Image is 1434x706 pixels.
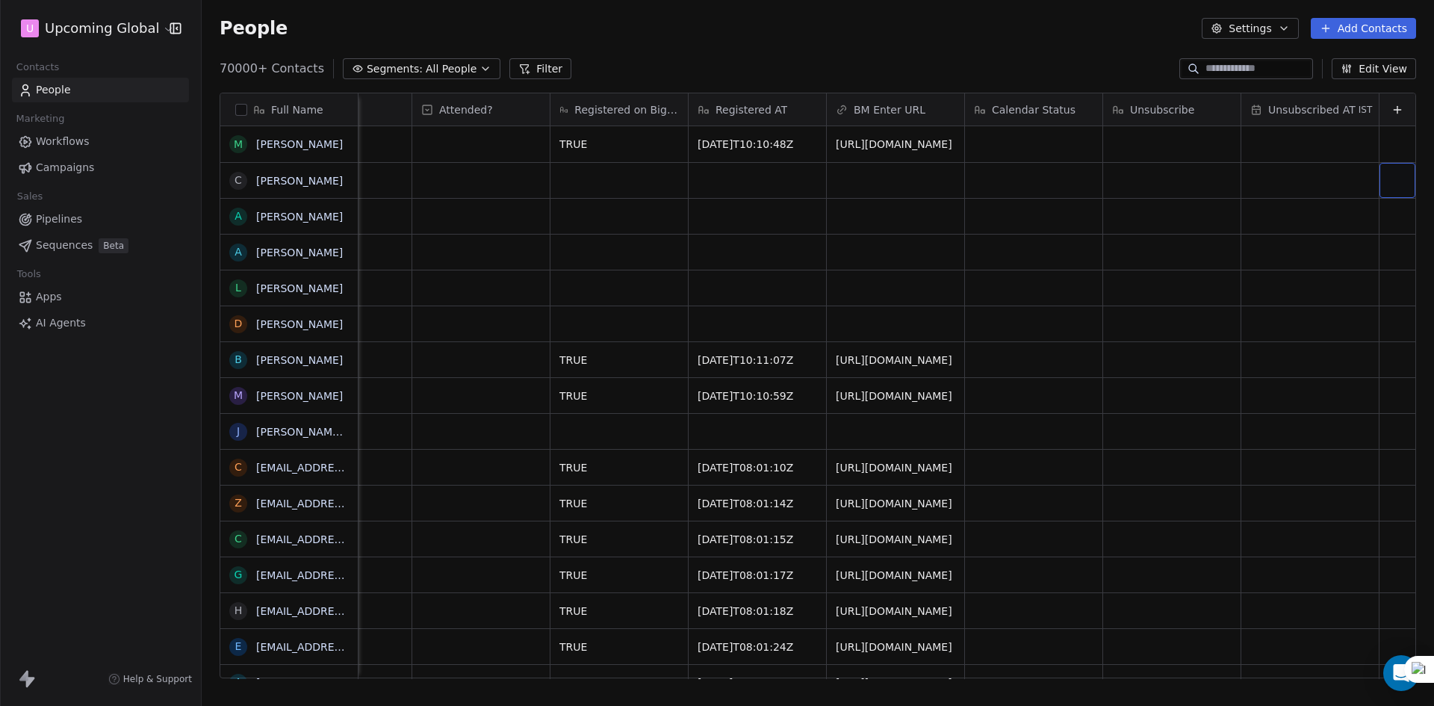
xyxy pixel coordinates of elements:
span: [DATE]T08:01:14Z [698,496,817,511]
a: [PERSON_NAME] [256,390,343,402]
span: Registered on Bigmarker? [574,102,679,117]
span: [DATE]T10:11:07Z [698,353,817,368]
span: TRUE [559,496,679,511]
span: Pipelines [36,211,82,227]
a: [EMAIL_ADDRESS][DOMAIN_NAME] [256,605,439,617]
div: Calendar Status [965,93,1102,126]
div: A [235,208,242,224]
button: Settings [1202,18,1298,39]
span: 70000+ Contacts [220,60,324,78]
a: [PERSON_NAME] [256,138,343,150]
span: [DATE]T08:01:24Z [698,640,817,654]
span: Segments: [367,61,423,77]
div: a [235,675,242,690]
span: TRUE [559,460,679,475]
div: z [235,495,242,511]
button: UUpcoming Global [18,16,159,41]
span: Apps [36,289,62,305]
a: Help & Support [108,673,192,685]
div: BM Enter URL [827,93,964,126]
div: Registered AT [689,93,826,126]
a: [URL][DOMAIN_NAME] [836,641,952,653]
span: Beta [99,238,128,253]
span: [DATE]T08:01:10Z [698,460,817,475]
div: c [235,459,242,475]
a: [EMAIL_ADDRESS][DOMAIN_NAME] [256,533,439,545]
span: Upcoming Global [45,19,159,38]
span: Sequences [36,238,93,253]
span: Registered AT [716,102,787,117]
a: Pipelines [12,207,189,232]
span: TRUE [559,568,679,583]
span: TRUE [559,137,679,152]
a: [URL][DOMAIN_NAME] [836,569,952,581]
span: Campaigns [36,160,94,176]
div: Full Name [220,93,358,126]
a: AI Agents [12,311,189,335]
span: Unsubscribe [1130,102,1194,117]
span: Calendar Status [992,102,1075,117]
span: [DATE]T08:01:18Z [698,604,817,619]
div: h [235,603,243,619]
a: [URL][DOMAIN_NAME] [836,498,952,510]
a: [URL][DOMAIN_NAME] [836,390,952,402]
div: c [235,531,242,547]
a: [URL][DOMAIN_NAME] [836,677,952,689]
a: [PERSON_NAME] [256,282,343,294]
div: Unsubscribe [1103,93,1241,126]
span: People [36,82,71,98]
div: e [235,639,242,654]
span: Workflows [36,134,90,149]
a: Apps [12,285,189,309]
span: Contacts [10,56,66,78]
a: [PERSON_NAME] [256,354,343,366]
span: Attended? [439,102,493,117]
a: [EMAIL_ADDRESS][DOMAIN_NAME] [256,569,439,581]
span: People [220,17,288,40]
div: grid [220,126,358,679]
span: TRUE [559,640,679,654]
span: [DATE]T08:01:29Z [698,675,817,690]
span: IST [1359,104,1373,116]
a: Workflows [12,129,189,154]
div: Unsubscribed ATIST [1241,93,1379,126]
span: BM Enter URL [854,102,925,117]
a: [EMAIL_ADDRESS][DOMAIN_NAME] [256,641,439,653]
a: [EMAIL_ADDRESS][DOMAIN_NAME] [256,677,439,689]
div: A [235,244,242,260]
div: g [235,567,243,583]
div: J [237,424,240,439]
a: People [12,78,189,102]
a: [URL][DOMAIN_NAME] [836,462,952,474]
span: TRUE [559,353,679,368]
a: [URL][DOMAIN_NAME] [836,533,952,545]
span: AI Agents [36,315,86,331]
div: B [235,352,242,368]
div: M [234,388,243,403]
a: [EMAIL_ADDRESS][DOMAIN_NAME] [256,462,439,474]
a: [URL][DOMAIN_NAME] [836,605,952,617]
span: [DATE]T10:10:48Z [698,137,817,152]
span: Tools [10,263,47,285]
a: [PERSON_NAME] [256,211,343,223]
button: Add Contacts [1311,18,1416,39]
span: Unsubscribed AT [1268,102,1356,117]
span: [DATE]T10:10:59Z [698,388,817,403]
span: TRUE [559,675,679,690]
a: [PERSON_NAME]-Hitpass [256,426,385,438]
a: [URL][DOMAIN_NAME] [836,138,952,150]
span: [DATE]T08:01:17Z [698,568,817,583]
button: Edit View [1332,58,1416,79]
button: Filter [509,58,571,79]
div: D [235,316,243,332]
span: All People [426,61,477,77]
span: Help & Support [123,673,192,685]
a: [URL][DOMAIN_NAME] [836,354,952,366]
a: SequencesBeta [12,233,189,258]
a: [PERSON_NAME] [256,175,343,187]
div: Open Intercom Messenger [1383,655,1419,691]
span: TRUE [559,604,679,619]
a: [PERSON_NAME] [256,318,343,330]
a: Campaigns [12,155,189,180]
div: L [235,280,241,296]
